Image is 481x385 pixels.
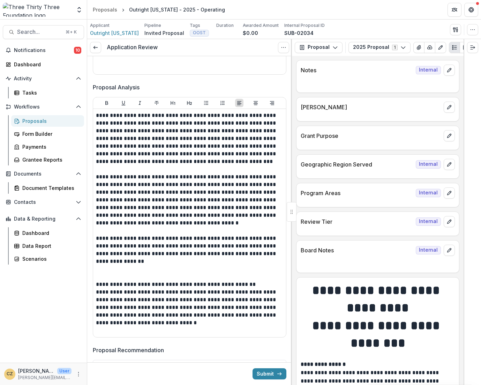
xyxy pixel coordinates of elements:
button: Italicize [136,99,144,107]
button: Open Documents [3,168,84,179]
p: Invited Proposal [144,29,184,37]
button: Expand right [467,42,478,53]
p: Applicant [90,22,110,29]
button: edit [444,102,455,113]
button: View Attached Files [413,42,424,53]
a: Payments [11,141,84,153]
div: Document Templates [22,184,78,192]
button: Underline [119,99,128,107]
p: Duration [216,22,234,29]
button: Strike [152,99,161,107]
p: Pipeline [144,22,161,29]
a: Data Report [11,240,84,252]
span: Internal [416,160,441,169]
button: Open Activity [3,73,84,84]
span: 10 [74,47,81,54]
button: Open Contacts [3,197,84,208]
p: Awarded Amount [243,22,279,29]
p: SUB-02034 [284,29,314,37]
p: Internal Proposal ID [284,22,325,29]
p: Review Tier [301,217,413,226]
div: Proposals [93,6,117,13]
span: Activity [14,76,73,82]
p: Proposal Analysis [93,83,140,91]
button: Ordered List [218,99,227,107]
button: Align Right [268,99,276,107]
p: Program Areas [301,189,413,197]
button: Submit [253,368,286,379]
a: Dashboard [3,59,84,70]
button: Plaintext view [449,42,460,53]
button: Partners [448,3,461,17]
button: Bullet List [202,99,210,107]
p: Geographic Region Served [301,160,413,169]
p: User [57,368,72,374]
span: Data & Reporting [14,216,73,222]
button: edit [444,216,455,227]
a: Document Templates [11,182,84,194]
button: edit [444,245,455,256]
p: Notes [301,66,413,74]
button: Options [278,42,289,53]
button: Open Workflows [3,101,84,112]
a: Scenarios [11,253,84,265]
button: edit [444,159,455,170]
button: Heading 1 [169,99,177,107]
button: Proposal [295,42,343,53]
div: Tasks [22,89,78,96]
a: Tasks [11,87,84,98]
button: Align Center [251,99,260,107]
a: Dashboard [11,227,84,239]
button: Bold [103,99,111,107]
p: [PERSON_NAME] [18,367,54,375]
div: Grantee Reports [22,156,78,163]
div: ⌘ + K [64,28,78,36]
h3: Application Review [107,44,158,51]
img: Three Thirty Three Foundation logo [3,3,72,17]
button: Search... [3,25,84,39]
button: Get Help [464,3,478,17]
p: Grant Purpose [301,132,441,140]
div: Form Builder [22,130,78,138]
button: 2025 Proposal1 [348,42,411,53]
a: Form Builder [11,128,84,140]
div: Scenarios [22,255,78,262]
button: Edit as form [435,42,446,53]
button: More [74,370,83,378]
p: [PERSON_NAME][EMAIL_ADDRESS][DOMAIN_NAME] [18,375,72,381]
div: Outright [US_STATE] - 2025 - Operating [129,6,225,13]
button: Open Data & Reporting [3,213,84,224]
button: edit [444,187,455,199]
a: Proposals [90,5,120,15]
div: Proposals [22,117,78,125]
div: Data Report [22,242,78,250]
a: Outright [US_STATE] [90,29,139,37]
p: [PERSON_NAME] [301,103,441,111]
div: Christine Zachai [7,372,13,376]
p: Tags [190,22,200,29]
span: Internal [416,189,441,197]
a: Grantee Reports [11,154,84,165]
nav: breadcrumb [90,5,228,15]
span: OOST [193,30,206,35]
a: Proposals [11,115,84,127]
div: Dashboard [14,61,78,68]
button: Align Left [235,99,243,107]
p: $0.00 [243,29,258,37]
button: Heading 2 [185,99,194,107]
span: Internal [416,66,441,74]
button: Notifications10 [3,45,84,56]
div: Dashboard [22,229,78,237]
span: Internal [416,246,441,254]
p: Proposal Recommendation [93,346,164,354]
span: Notifications [14,47,74,53]
span: Documents [14,171,73,177]
p: Board Notes [301,246,413,254]
span: Search... [17,29,61,35]
button: Open entity switcher [74,3,84,17]
span: Internal [416,217,441,226]
button: edit [444,130,455,141]
button: edit [444,65,455,76]
span: Workflows [14,104,73,110]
